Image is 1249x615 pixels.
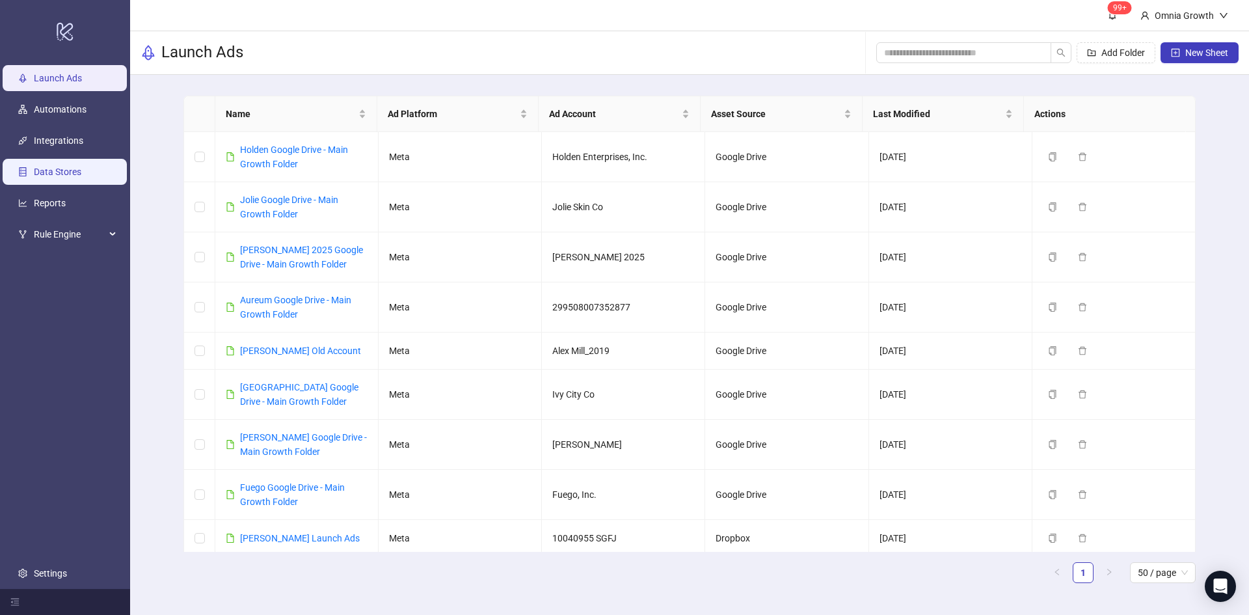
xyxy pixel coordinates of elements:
td: [DATE] [869,282,1032,333]
span: Asset Source [711,107,841,121]
span: file [226,253,235,262]
td: Google Drive [705,333,868,370]
td: Meta [379,132,542,182]
button: left [1047,562,1068,583]
span: down [1219,11,1228,20]
span: Rule Engine [34,221,105,247]
th: Asset Source [701,96,863,132]
button: right [1099,562,1120,583]
td: Meta [379,333,542,370]
span: delete [1078,390,1087,399]
span: file [226,440,235,449]
span: copy [1048,534,1057,543]
span: file [226,202,235,212]
div: Omnia Growth [1149,8,1219,23]
a: Aureum Google Drive - Main Growth Folder [240,295,351,320]
td: [PERSON_NAME] 2025 [542,232,705,282]
a: Jolie Google Drive - Main Growth Folder [240,195,338,219]
td: Alex Mill_2019 [542,333,705,370]
span: file [226,534,235,543]
span: copy [1048,490,1057,499]
td: [DATE] [869,520,1032,557]
td: Fuego, Inc. [542,470,705,520]
td: Holden Enterprises, Inc. [542,132,705,182]
span: menu-fold [10,597,20,607]
span: Add Folder [1101,48,1145,58]
span: copy [1048,390,1057,399]
div: Page Size [1130,562,1196,583]
td: [DATE] [869,132,1032,182]
th: Ad Account [539,96,701,132]
span: fork [18,230,27,239]
td: 10040955 SGFJ [542,520,705,557]
td: [DATE] [869,333,1032,370]
td: Meta [379,470,542,520]
a: Settings [34,568,67,579]
a: [PERSON_NAME] Launch Ads [240,533,360,543]
td: Google Drive [705,420,868,470]
td: [DATE] [869,420,1032,470]
a: [PERSON_NAME] 2025 Google Drive - Main Growth Folder [240,245,363,269]
td: Dropbox [705,520,868,557]
span: file [226,390,235,399]
a: Launch Ads [34,73,82,83]
td: [DATE] [869,470,1032,520]
span: Ad Account [549,107,679,121]
a: Data Stores [34,167,81,177]
span: copy [1048,303,1057,312]
span: left [1053,568,1061,576]
th: Ad Platform [377,96,539,132]
a: 1 [1073,563,1093,582]
span: file [226,303,235,312]
td: Google Drive [705,132,868,182]
sup: 111 [1108,1,1132,14]
span: folder-add [1087,48,1096,57]
a: Fuego Google Drive - Main Growth Folder [240,482,345,507]
td: Google Drive [705,182,868,232]
th: Last Modified [863,96,1025,132]
span: file [226,152,235,161]
td: [DATE] [869,370,1032,420]
td: [DATE] [869,182,1032,232]
a: Automations [34,104,87,115]
span: file [226,346,235,355]
li: Previous Page [1047,562,1068,583]
span: search [1056,48,1066,57]
td: [PERSON_NAME] [542,420,705,470]
span: delete [1078,253,1087,262]
a: Integrations [34,135,83,146]
li: 1 [1073,562,1094,583]
button: New Sheet [1161,42,1239,63]
td: Google Drive [705,282,868,333]
th: Actions [1024,96,1186,132]
span: Name [226,107,356,121]
span: bell [1108,10,1117,20]
span: New Sheet [1185,48,1228,58]
span: right [1105,568,1113,576]
td: Ivy City Co [542,370,705,420]
td: Meta [379,282,542,333]
td: Meta [379,182,542,232]
td: [DATE] [869,232,1032,282]
span: 50 / page [1138,563,1188,582]
td: Meta [379,370,542,420]
span: Last Modified [873,107,1003,121]
span: delete [1078,490,1087,499]
span: copy [1048,440,1057,449]
td: Meta [379,232,542,282]
a: Holden Google Drive - Main Growth Folder [240,144,348,169]
span: delete [1078,303,1087,312]
a: [PERSON_NAME] Google Drive - Main Growth Folder [240,432,367,457]
span: delete [1078,534,1087,543]
span: Ad Platform [388,107,518,121]
span: plus-square [1171,48,1180,57]
td: 299508007352877 [542,282,705,333]
span: copy [1048,346,1057,355]
div: Open Intercom Messenger [1205,571,1236,602]
td: Jolie Skin Co [542,182,705,232]
button: Add Folder [1077,42,1155,63]
li: Next Page [1099,562,1120,583]
th: Name [215,96,377,132]
span: delete [1078,152,1087,161]
a: Reports [34,198,66,208]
